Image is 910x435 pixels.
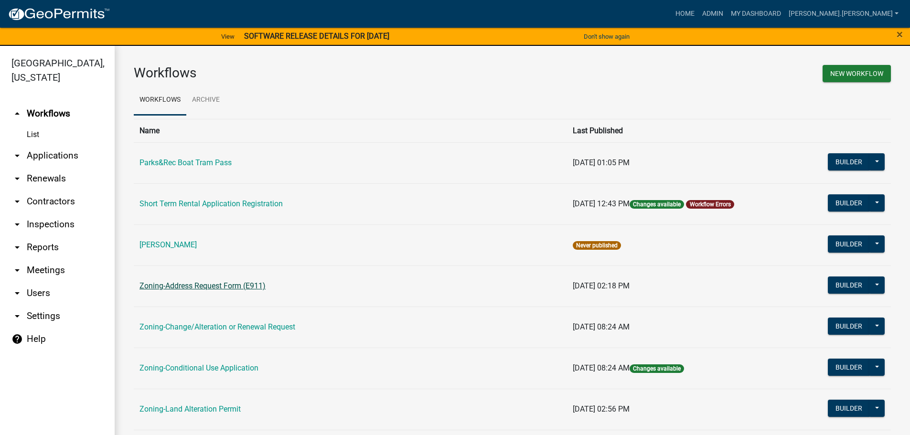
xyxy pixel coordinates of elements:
span: Changes available [630,200,684,209]
h3: Workflows [134,65,505,81]
span: [DATE] 12:43 PM [573,199,630,208]
i: arrow_drop_down [11,150,23,161]
a: Zoning-Conditional Use Application [139,363,258,372]
i: arrow_drop_down [11,242,23,253]
th: Name [134,119,567,142]
a: View [217,29,238,44]
span: × [897,28,903,41]
a: Parks&Rec Boat Tram Pass [139,158,232,167]
i: arrow_drop_down [11,219,23,230]
th: Last Published [567,119,798,142]
a: Zoning-Address Request Form (E911) [139,281,266,290]
button: Don't show again [580,29,633,44]
a: Workflow Errors [690,201,731,208]
strong: SOFTWARE RELEASE DETAILS FOR [DATE] [244,32,389,41]
a: Admin [698,5,727,23]
button: Builder [828,318,870,335]
a: Home [672,5,698,23]
i: arrow_drop_down [11,265,23,276]
a: My Dashboard [727,5,785,23]
a: [PERSON_NAME] [139,240,197,249]
button: Builder [828,276,870,294]
button: Builder [828,400,870,417]
span: [DATE] 02:56 PM [573,404,630,414]
span: [DATE] 01:05 PM [573,158,630,167]
i: arrow_drop_down [11,310,23,322]
button: New Workflow [823,65,891,82]
span: Never published [573,241,621,250]
button: Builder [828,359,870,376]
i: arrow_drop_down [11,287,23,299]
button: Builder [828,235,870,253]
a: [PERSON_NAME].[PERSON_NAME] [785,5,902,23]
span: Changes available [630,364,684,373]
span: [DATE] 02:18 PM [573,281,630,290]
span: [DATE] 08:24 AM [573,363,630,372]
i: arrow_drop_down [11,196,23,207]
a: Zoning-Land Alteration Permit [139,404,241,414]
i: arrow_drop_down [11,173,23,184]
a: Workflows [134,85,186,116]
span: [DATE] 08:24 AM [573,322,630,331]
button: Builder [828,153,870,170]
button: Close [897,29,903,40]
a: Zoning-Change/Alteration or Renewal Request [139,322,295,331]
i: arrow_drop_up [11,108,23,119]
i: help [11,333,23,345]
a: Short Term Rental Application Registration [139,199,283,208]
a: Archive [186,85,225,116]
button: Builder [828,194,870,212]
